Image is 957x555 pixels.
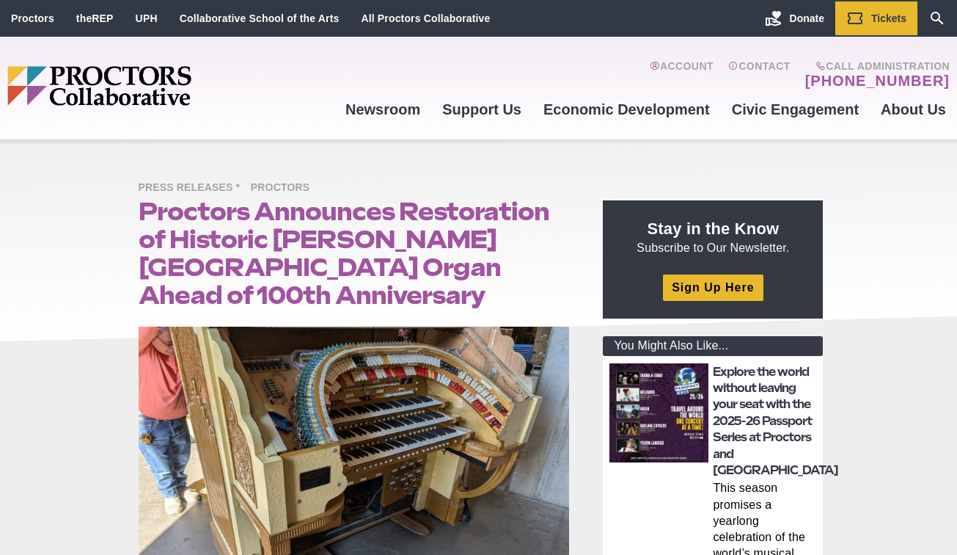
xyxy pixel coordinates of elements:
[805,72,950,90] a: [PHONE_NUMBER]
[801,60,950,72] span: Call Administration
[609,363,708,462] img: thumbnail: Explore the world without leaving your seat with the 2025-26 Passport Series at Procto...
[136,12,158,24] a: UPH
[11,12,54,24] a: Proctors
[871,12,906,24] span: Tickets
[603,336,823,356] div: You Might Also Like...
[139,181,248,193] a: Press Releases *
[532,90,721,129] a: Economic Development
[663,275,763,300] a: Sign Up Here
[251,181,317,193] a: Proctors
[361,12,490,24] a: All Proctors Collaborative
[728,60,791,90] a: Contact
[648,220,780,238] strong: Stay in the Know
[7,66,304,106] img: Proctors logo
[180,12,340,24] a: Collaborative School of the Arts
[620,218,805,256] p: Subscribe to Our Newsletter.
[139,179,248,197] span: Press Releases *
[431,90,532,129] a: Support Us
[790,12,824,24] span: Donate
[713,365,838,477] a: Explore the world without leaving your seat with the 2025-26 Passport Series at Proctors and [GEO...
[835,1,917,35] a: Tickets
[76,12,114,24] a: theREP
[754,1,835,35] a: Donate
[870,90,957,129] a: About Us
[251,179,317,197] span: Proctors
[917,1,957,35] a: Search
[139,197,570,309] h1: Proctors Announces Restoration of Historic [PERSON_NAME][GEOGRAPHIC_DATA] Organ Ahead of 100th An...
[650,60,714,90] a: Account
[334,90,431,129] a: Newsroom
[721,90,870,129] a: Civic Engagement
